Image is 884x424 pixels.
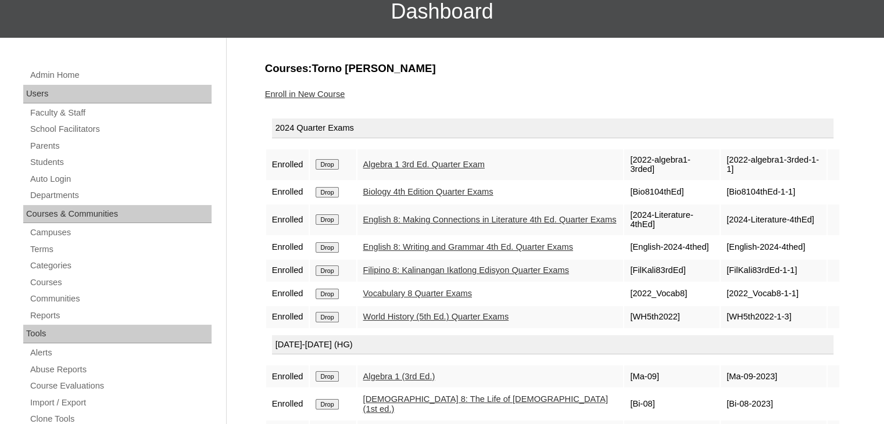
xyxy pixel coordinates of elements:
[266,283,309,305] td: Enrolled
[266,260,309,282] td: Enrolled
[29,396,212,410] a: Import / Export
[624,204,720,235] td: [2024-Literature-4thEd]
[721,181,826,203] td: [Bio8104thEd-1-1]
[624,283,720,305] td: [2022_Vocab8]
[721,306,826,328] td: [WH5th2022-1-3]
[363,160,485,169] a: Algebra 1 3rd Ed. Quarter Exam
[624,149,720,180] td: [2022-algebra1-3rded]
[624,236,720,258] td: [English-2024-4thed]
[23,205,212,224] div: Courses & Communities
[266,389,309,419] td: Enrolled
[316,265,338,276] input: Drop
[266,181,309,203] td: Enrolled
[624,306,720,328] td: [WH5th2022]
[29,379,212,393] a: Course Evaluations
[721,149,826,180] td: [2022-algebra1-3rded-1-1]
[721,365,826,387] td: [Ma-09-2023]
[721,236,826,258] td: [English-2024-4thed]
[29,172,212,186] a: Auto Login
[363,372,435,381] a: Algebra 1 (3rd Ed.)
[363,265,569,275] a: Filipino 8: Kalinangan Ikatlong Edisyon Quarter Exams
[29,155,212,170] a: Students
[272,335,833,355] div: [DATE]-[DATE] (HG)
[316,242,338,253] input: Drop
[624,389,720,419] td: [Bi-08]
[316,159,338,170] input: Drop
[316,371,338,382] input: Drop
[29,292,212,306] a: Communities
[29,242,212,257] a: Terms
[29,308,212,323] a: Reports
[23,85,212,103] div: Users
[265,89,345,99] a: Enroll in New Course
[316,214,338,225] input: Drop
[363,312,509,321] a: World History (5th Ed.) Quarter Exams
[316,312,338,322] input: Drop
[266,149,309,180] td: Enrolled
[265,61,840,76] h3: Courses:Torno [PERSON_NAME]
[624,181,720,203] td: [Bio8104thEd]
[29,68,212,82] a: Admin Home
[266,204,309,235] td: Enrolled
[29,188,212,203] a: Departments
[721,283,826,305] td: [2022_Vocab8-1-1]
[363,215,617,224] a: English 8: Making Connections in Literature 4th Ed. Quarter Exams
[363,187,493,196] a: Biology 4th Edition Quarter Exams
[29,106,212,120] a: Faculty & Staff
[721,204,826,235] td: [2024-Literature-4thEd]
[29,225,212,240] a: Campuses
[316,399,338,409] input: Drop
[266,236,309,258] td: Enrolled
[29,346,212,360] a: Alerts
[624,365,720,387] td: [Ma-09]
[363,289,472,298] a: Vocabulary 8 Quarter Exams
[721,389,826,419] td: [Bi-08-2023]
[624,260,720,282] td: [FilKali83rdEd]
[721,260,826,282] td: [FilKali83rdEd-1-1]
[363,394,608,414] a: [DEMOGRAPHIC_DATA] 8: The Life of [DEMOGRAPHIC_DATA] (1st ed.)
[272,118,833,138] div: 2024 Quarter Exams
[316,289,338,299] input: Drop
[266,365,309,387] td: Enrolled
[29,362,212,377] a: Abuse Reports
[29,258,212,273] a: Categories
[266,306,309,328] td: Enrolled
[29,275,212,290] a: Courses
[363,242,573,251] a: English 8: Writing and Grammar 4th Ed. Quarter Exams
[316,187,338,197] input: Drop
[29,122,212,136] a: School Facilitators
[29,139,212,153] a: Parents
[23,325,212,343] div: Tools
